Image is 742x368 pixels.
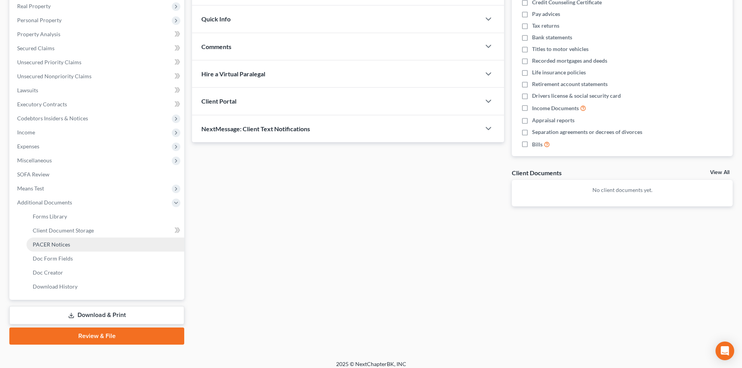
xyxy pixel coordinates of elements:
[11,69,184,83] a: Unsecured Nonpriority Claims
[17,157,52,164] span: Miscellaneous
[532,10,560,18] span: Pay advices
[17,73,92,79] span: Unsecured Nonpriority Claims
[33,255,73,262] span: Doc Form Fields
[17,129,35,136] span: Income
[201,97,236,105] span: Client Portal
[26,266,184,280] a: Doc Creator
[532,57,607,65] span: Recorded mortgages and deeds
[33,241,70,248] span: PACER Notices
[710,170,730,175] a: View All
[532,69,586,76] span: Life insurance policies
[33,213,67,220] span: Forms Library
[17,171,49,178] span: SOFA Review
[17,185,44,192] span: Means Test
[17,31,60,37] span: Property Analysis
[26,280,184,294] a: Download History
[17,115,88,121] span: Codebtors Insiders & Notices
[532,45,589,53] span: Titles to motor vehicles
[201,70,265,77] span: Hire a Virtual Paralegal
[532,116,575,124] span: Appraisal reports
[532,128,642,136] span: Separation agreements or decrees of divorces
[11,55,184,69] a: Unsecured Priority Claims
[17,199,72,206] span: Additional Documents
[532,22,559,30] span: Tax returns
[17,87,38,93] span: Lawsuits
[518,186,726,194] p: No client documents yet.
[11,27,184,41] a: Property Analysis
[17,17,62,23] span: Personal Property
[11,83,184,97] a: Lawsuits
[17,143,39,150] span: Expenses
[532,141,543,148] span: Bills
[33,227,94,234] span: Client Document Storage
[716,342,734,360] div: Open Intercom Messenger
[512,169,562,177] div: Client Documents
[9,328,184,345] a: Review & File
[11,167,184,181] a: SOFA Review
[201,43,231,50] span: Comments
[33,283,78,290] span: Download History
[532,92,621,100] span: Drivers license & social security card
[201,125,310,132] span: NextMessage: Client Text Notifications
[532,104,579,112] span: Income Documents
[26,238,184,252] a: PACER Notices
[201,15,231,23] span: Quick Info
[532,80,608,88] span: Retirement account statements
[33,269,63,276] span: Doc Creator
[532,33,572,41] span: Bank statements
[9,306,184,324] a: Download & Print
[11,97,184,111] a: Executory Contracts
[26,224,184,238] a: Client Document Storage
[11,41,184,55] a: Secured Claims
[17,3,51,9] span: Real Property
[26,210,184,224] a: Forms Library
[17,59,81,65] span: Unsecured Priority Claims
[26,252,184,266] a: Doc Form Fields
[17,101,67,107] span: Executory Contracts
[17,45,55,51] span: Secured Claims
